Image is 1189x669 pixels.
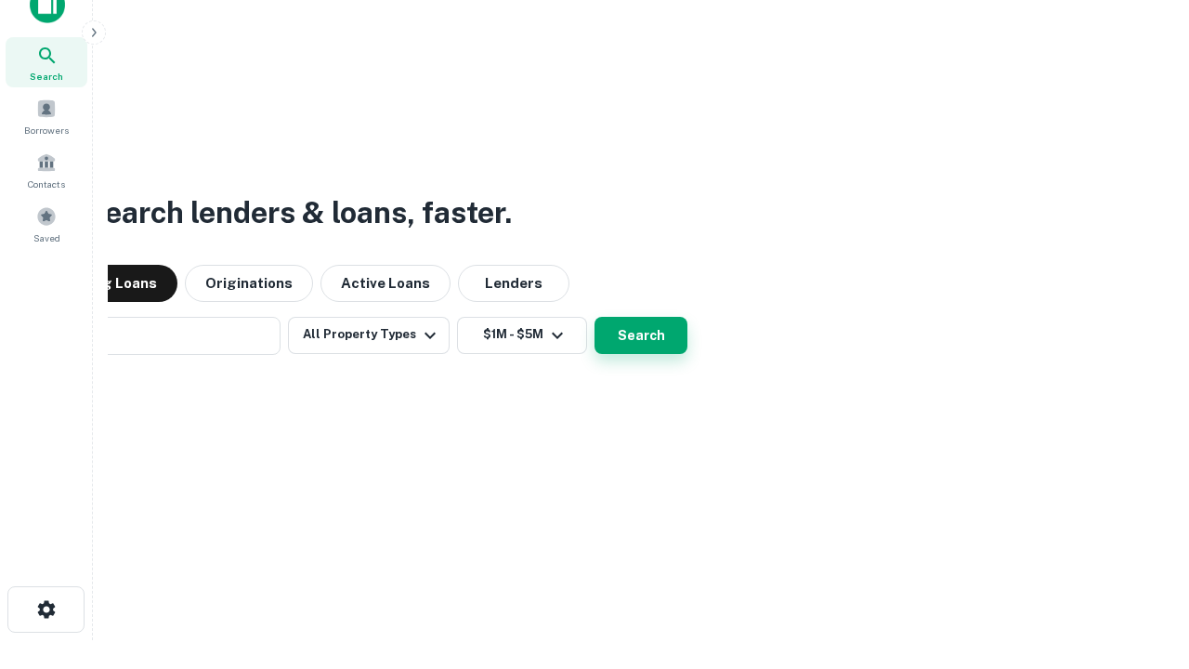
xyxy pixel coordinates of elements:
[24,123,69,138] span: Borrowers
[288,317,450,354] button: All Property Types
[185,265,313,302] button: Originations
[594,317,687,354] button: Search
[6,199,87,249] a: Saved
[6,145,87,195] a: Contacts
[458,265,569,302] button: Lenders
[1096,461,1189,550] iframe: Chat Widget
[6,37,87,87] a: Search
[30,69,63,84] span: Search
[6,91,87,141] a: Borrowers
[457,317,587,354] button: $1M - $5M
[33,230,60,245] span: Saved
[85,190,512,235] h3: Search lenders & loans, faster.
[320,265,451,302] button: Active Loans
[28,177,65,191] span: Contacts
